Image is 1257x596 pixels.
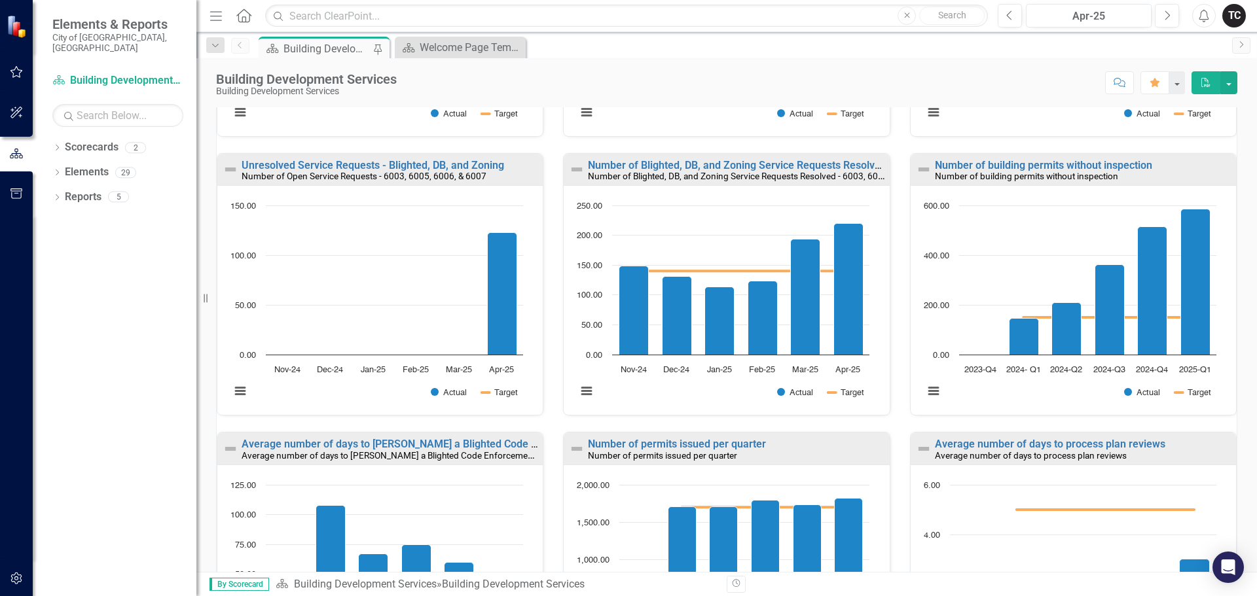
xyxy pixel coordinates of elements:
[489,366,514,374] text: Apr-25
[619,266,649,355] path: Nov-24, 149. Actual.
[446,366,472,374] text: Mar-25
[235,570,256,579] text: 50.00
[938,10,966,20] span: Search
[577,519,610,527] text: 1,500.00
[924,482,940,490] text: 6.00
[403,366,429,374] text: Feb-25
[420,39,522,56] div: Welcome Page Template
[1175,387,1211,397] button: Show Target
[283,41,370,57] div: Building Development Services
[569,441,585,457] img: Not Defined
[924,202,949,211] text: 600.00
[240,351,256,360] text: 0.00
[777,387,813,397] button: Show Actual
[910,153,1237,416] div: Double-Click to Edit
[1093,366,1125,374] text: 2024-Q3
[1050,366,1082,374] text: 2024-Q2
[1030,9,1147,24] div: Apr-25
[777,109,813,118] button: Show Actual
[935,450,1127,461] small: Average number of days to process plan reviews
[619,224,864,355] g: Actual, series 1 of 2. Bar series with 6 bars.
[230,482,256,490] text: 125.00
[588,450,737,461] small: Number of permits issued per quarter
[488,233,517,355] path: Apr-25, 123. Actual.
[916,162,932,177] img: Not Defined
[935,159,1152,171] a: Number of building permits without inspection
[276,577,717,592] div: »
[482,109,518,118] button: Show Target
[935,171,1118,181] small: Number of building permits without inspection
[361,366,386,374] text: Jan-25
[235,541,256,550] text: 75.00
[125,142,146,153] div: 2
[317,366,343,374] text: Dec-24
[581,321,602,330] text: 50.00
[52,32,183,54] small: City of [GEOGRAPHIC_DATA], [GEOGRAPHIC_DATA]
[216,86,397,96] div: Building Development Services
[577,556,610,565] text: 1,000.00
[1051,303,1081,355] path: 2024-Q2, 209. Actual.
[924,382,943,400] button: View chart menu, Chart
[230,202,256,211] text: 150.00
[1006,366,1040,374] text: 2024- Q1
[65,165,109,180] a: Elements
[242,438,618,450] a: Average number of days to [PERSON_NAME] a Blighted Code Enforcement Case
[588,169,938,182] small: Number of Blighted, DB, and Zoning Service Requests Resolved - 6003, 6005, 6006, 6007
[570,199,876,412] svg: Interactive chart
[916,441,932,457] img: Not Defined
[482,387,518,397] button: Show Target
[917,199,1230,412] div: Chart. Highcharts interactive chart.
[1175,109,1211,118] button: Show Target
[828,387,864,397] button: Show Target
[52,104,183,127] input: Search Below...
[791,239,820,355] path: Mar-25, 193. Actual.
[570,199,883,412] div: Chart. Highcharts interactive chart.
[924,103,943,122] button: View chart menu, Chart
[664,366,690,374] text: Dec-24
[705,287,735,355] path: Jan-25, 113. Actual.
[224,199,530,412] svg: Interactive chart
[1026,4,1152,27] button: Apr-25
[224,199,536,412] div: Chart. Highcharts interactive chart.
[216,72,397,86] div: Building Development Services
[442,578,585,590] div: Building Development Services
[569,162,585,177] img: Not Defined
[1095,265,1124,355] path: 2024-Q3, 363. Actual.
[398,39,522,56] a: Welcome Page Template
[431,387,467,397] button: Show Actual
[933,351,949,360] text: 0.00
[707,366,732,374] text: Jan-25
[65,140,118,155] a: Scorecards
[115,167,136,178] div: 29
[242,159,504,171] a: Unresolved Service Requests - Blighted, DB, and Zoning
[577,262,602,270] text: 150.00
[223,441,238,457] img: Not Defined
[748,281,778,355] path: Feb-25, 123. Actual.
[935,438,1165,450] a: Average number of days to process plan reviews
[577,482,610,490] text: 2,000.00
[828,109,864,118] button: Show Target
[1124,387,1160,397] button: Show Actual
[287,232,517,355] g: Actual, series 1 of 2. Bar series with 6 bars.
[834,224,864,355] path: Apr-25, 220. Actual.
[621,366,647,374] text: Nov-24
[586,351,602,360] text: 0.00
[836,366,861,374] text: Apr-25
[217,153,543,416] div: Double-Click to Edit
[750,366,776,374] text: Feb-25
[1137,227,1167,355] path: 2024-Q4, 515. Actual.
[964,366,996,374] text: 2023-Q4
[1180,209,1210,355] path: 2025-Q1, 585. Actual.
[917,199,1223,412] svg: Interactive chart
[663,277,692,355] path: Dec-24, 131. Actual.
[431,109,467,118] button: Show Actual
[1222,4,1246,27] button: TC
[792,366,818,374] text: Mar-25
[577,291,602,300] text: 100.00
[230,511,256,519] text: 100.00
[1009,319,1038,355] path: 2024- Q1, 145. Actual.
[1124,109,1160,118] button: Show Actual
[223,162,238,177] img: Not Defined
[52,16,183,32] span: Elements & Reports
